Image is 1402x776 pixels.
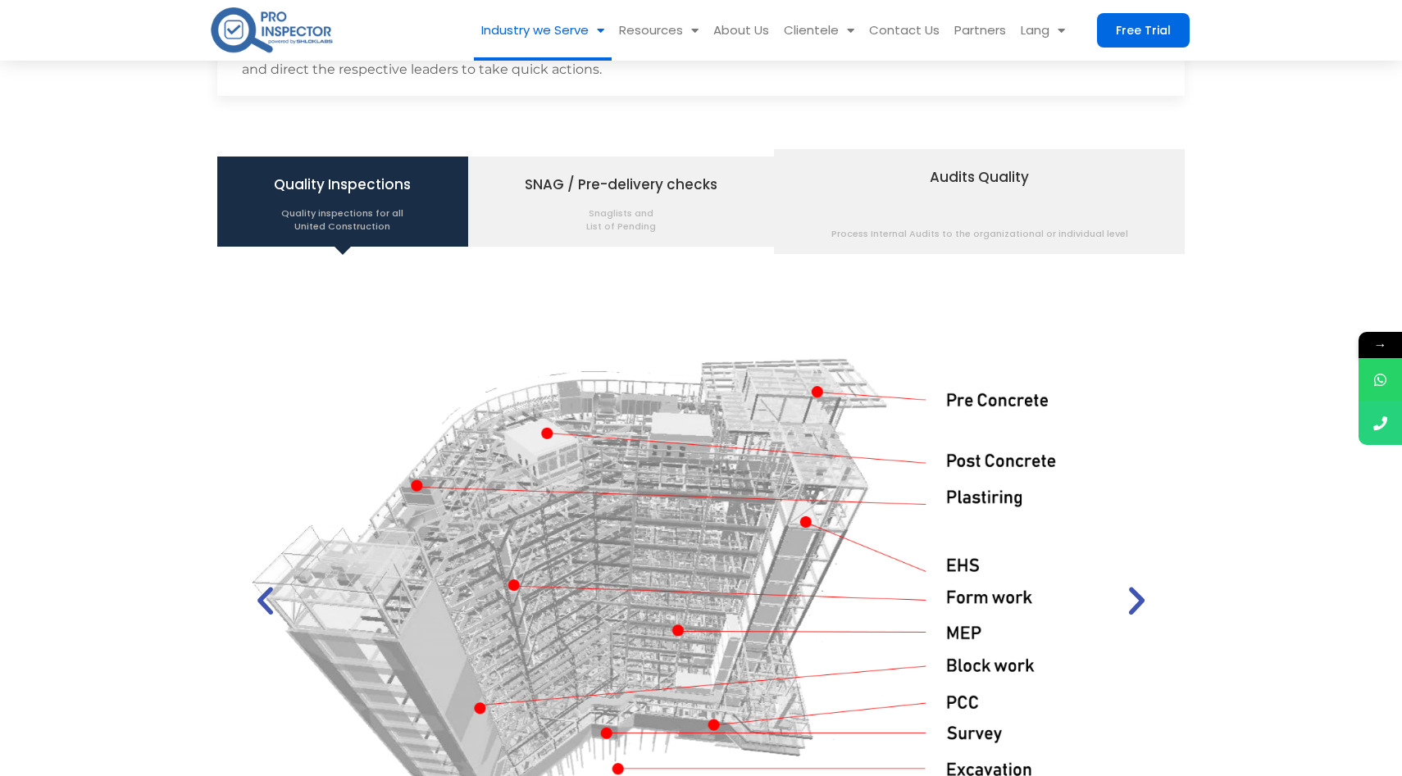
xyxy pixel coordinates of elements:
[1359,332,1402,358] span: →
[1118,583,1155,619] div: Next slide
[1116,25,1171,36] span: Free Trial
[1097,13,1190,48] a: Free Trial
[525,170,717,233] span: SNAG / Pre-delivery checks
[209,4,335,56] img: pro-inspector-logo
[274,170,411,233] span: Quality Inspections
[274,198,411,233] span: Quality inspections for all United Construction
[831,219,1128,240] span: Process Internal Audits to the organizational or individual level
[831,163,1128,240] span: Audits Quality
[247,583,284,619] div: Previous slide
[525,198,717,233] span: Snaglists and List of Pending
